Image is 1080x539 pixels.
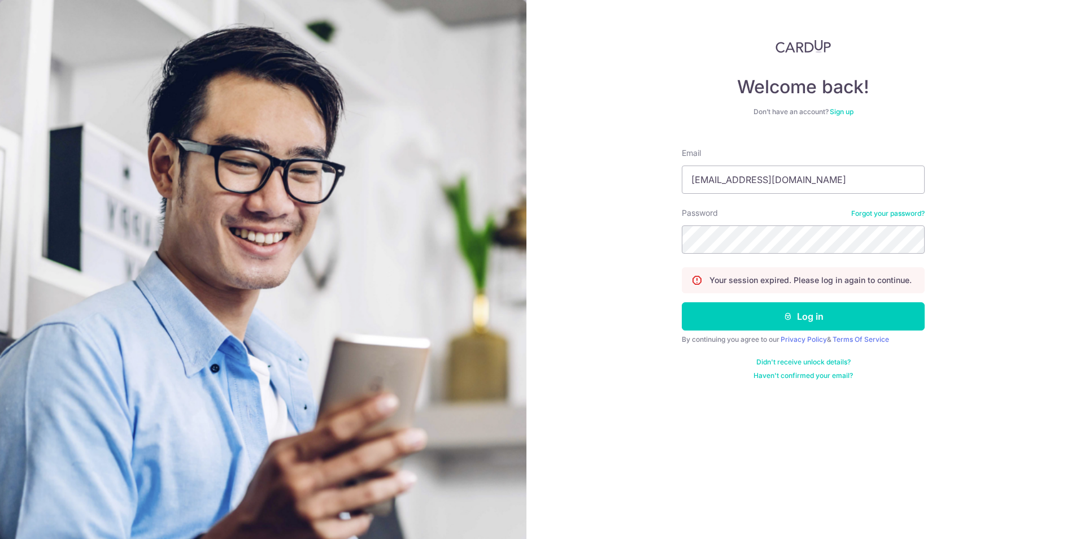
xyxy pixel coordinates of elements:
input: Enter your Email [682,166,925,194]
div: By continuing you agree to our & [682,335,925,344]
div: Don’t have an account? [682,107,925,116]
a: Forgot your password? [851,209,925,218]
a: Didn't receive unlock details? [756,358,851,367]
a: Sign up [830,107,853,116]
label: Email [682,147,701,159]
p: Your session expired. Please log in again to continue. [709,275,912,286]
img: CardUp Logo [776,40,831,53]
button: Log in [682,302,925,331]
label: Password [682,207,718,219]
h4: Welcome back! [682,76,925,98]
a: Terms Of Service [833,335,889,344]
a: Privacy Policy [781,335,827,344]
a: Haven't confirmed your email? [754,371,853,380]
